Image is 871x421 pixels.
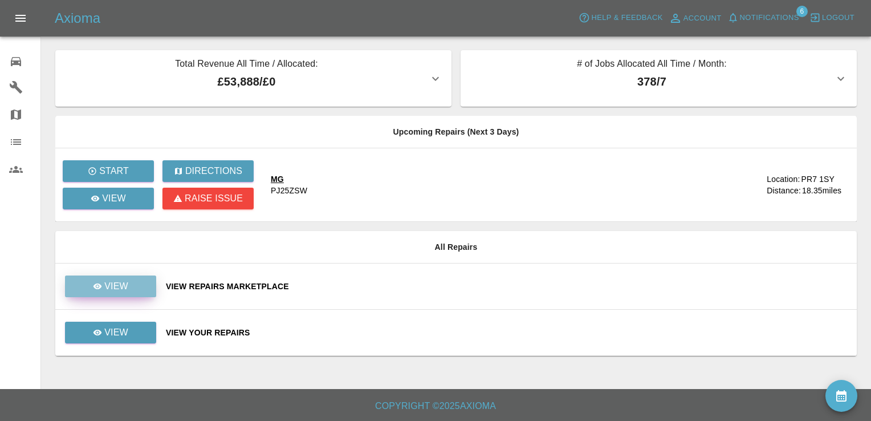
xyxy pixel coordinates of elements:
a: View [65,322,156,343]
div: Distance: [767,185,801,196]
button: Raise issue [162,188,254,209]
div: PR7 1SY [801,173,835,185]
p: 378 / 7 [470,73,834,90]
p: View [104,326,128,339]
p: Start [99,164,129,178]
button: Notifications [725,9,802,27]
span: Help & Feedback [591,11,662,25]
span: 6 [796,6,808,17]
div: MG [271,173,307,185]
button: Directions [162,160,254,182]
h5: Axioma [55,9,100,27]
span: Logout [822,11,854,25]
a: View [64,327,157,337]
p: £53,888 / £0 [64,73,429,90]
button: Help & Feedback [576,9,665,27]
div: 18.35 miles [802,185,848,196]
button: availability [825,380,857,412]
th: All Repairs [55,231,857,264]
a: Account [666,9,725,27]
button: Logout [807,9,857,27]
button: # of Jobs Allocated All Time / Month:378/7 [461,50,857,107]
p: Raise issue [185,192,243,205]
button: Open drawer [7,5,34,32]
h6: Copyright © 2025 Axioma [9,398,862,414]
span: Account [683,12,722,25]
a: View [65,276,156,297]
a: View Your Repairs [166,327,848,338]
p: Directions [185,164,242,178]
span: Notifications [740,11,799,25]
p: Total Revenue All Time / Allocated: [64,57,429,73]
p: View [104,280,128,293]
p: View [102,192,126,205]
div: PJ25ZSW [271,185,307,196]
a: View [63,188,154,209]
a: View [64,281,157,290]
a: View Repairs Marketplace [166,281,848,292]
button: Start [63,160,154,182]
a: Location:PR7 1SYDistance:18.35miles [743,173,848,196]
p: # of Jobs Allocated All Time / Month: [470,57,834,73]
a: MGPJ25ZSW [271,173,734,196]
div: Location: [767,173,800,185]
th: Upcoming Repairs (Next 3 Days) [55,116,857,148]
button: Total Revenue All Time / Allocated:£53,888/£0 [55,50,451,107]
